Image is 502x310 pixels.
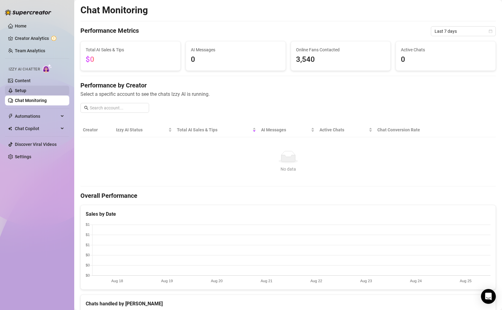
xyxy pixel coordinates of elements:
[80,4,148,16] h2: Chat Monitoring
[80,90,496,98] span: Select a specific account to see the chats Izzy AI is running.
[85,166,491,172] div: No data
[174,123,259,137] th: Total AI Sales & Tips
[114,123,174,137] th: Izzy AI Status
[435,27,492,36] span: Last 7 days
[86,46,175,53] span: Total AI Sales & Tips
[9,66,40,72] span: Izzy AI Chatter
[15,142,57,147] a: Discover Viral Videos
[8,114,13,119] span: thunderbolt
[177,126,251,133] span: Total AI Sales & Tips
[84,106,88,110] span: search
[116,126,167,133] span: Izzy AI Status
[80,123,114,137] th: Creator
[80,26,139,36] h4: Performance Metrics
[90,104,145,111] input: Search account...
[320,126,367,133] span: Active Chats
[401,46,491,53] span: Active Chats
[86,55,94,64] span: $0
[191,46,281,53] span: AI Messages
[489,29,492,33] span: calendar
[296,54,386,66] span: 3,540
[15,88,26,93] a: Setup
[481,289,496,304] div: Open Intercom Messenger
[80,191,496,200] h4: Overall Performance
[15,154,31,159] a: Settings
[375,123,454,137] th: Chat Conversion Rate
[86,210,491,218] div: Sales by Date
[15,48,45,53] a: Team Analytics
[15,124,59,134] span: Chat Copilot
[15,98,47,103] a: Chat Monitoring
[261,126,310,133] span: AI Messages
[317,123,375,137] th: Active Chats
[15,33,64,43] a: Creator Analytics exclamation-circle
[259,123,317,137] th: AI Messages
[80,81,496,90] h4: Performance by Creator
[296,46,386,53] span: Online Fans Contacted
[401,54,491,66] span: 0
[42,64,52,73] img: AI Chatter
[8,126,12,131] img: Chat Copilot
[15,23,27,28] a: Home
[191,54,281,66] span: 0
[5,9,51,15] img: logo-BBDzfeDw.svg
[86,300,491,308] div: Chats handled by [PERSON_NAME]
[15,78,31,83] a: Content
[15,111,59,121] span: Automations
